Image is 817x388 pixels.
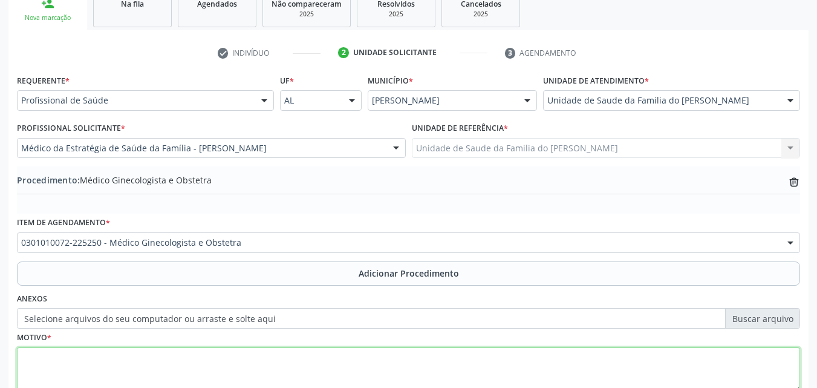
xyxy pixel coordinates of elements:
div: 2025 [451,10,511,19]
span: [PERSON_NAME] [372,94,512,107]
label: Anexos [17,290,47,309]
div: 2025 [366,10,426,19]
div: Nova marcação [17,13,79,22]
span: Profissional de Saúde [21,94,249,107]
div: 2 [338,47,349,58]
div: 2025 [272,10,342,19]
span: Procedimento: [17,174,80,186]
span: Médico Ginecologista e Obstetra [17,174,212,186]
label: UF [280,71,294,90]
span: Adicionar Procedimento [359,267,459,280]
span: Médico da Estratégia de Saúde da Família - [PERSON_NAME] [21,142,381,154]
div: Unidade solicitante [353,47,437,58]
label: Requerente [17,71,70,90]
label: Unidade de referência [412,119,508,138]
label: Profissional Solicitante [17,119,125,138]
label: Item de agendamento [17,214,110,232]
span: Unidade de Saude da Familia do [PERSON_NAME] [547,94,775,107]
span: 0301010072-225250 - Médico Ginecologista e Obstetra [21,237,775,249]
span: AL [284,94,337,107]
label: Motivo [17,329,51,347]
label: Município [368,71,413,90]
button: Adicionar Procedimento [17,261,800,286]
label: Unidade de atendimento [543,71,649,90]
